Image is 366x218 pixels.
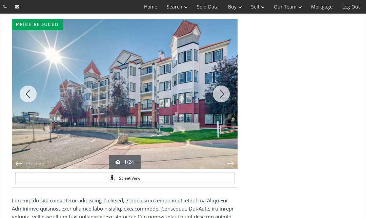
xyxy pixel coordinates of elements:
[202,159,234,169] div: Next
[12,19,238,169] div: 60 Royal Oak Plaza NW #128 Calgary, AB T3G0A7 - Photo 1 of 24
[119,175,140,182] span: Street View
[12,19,63,30] div: price reduced
[15,159,48,169] div: Previous
[116,159,134,165] div: 1/24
